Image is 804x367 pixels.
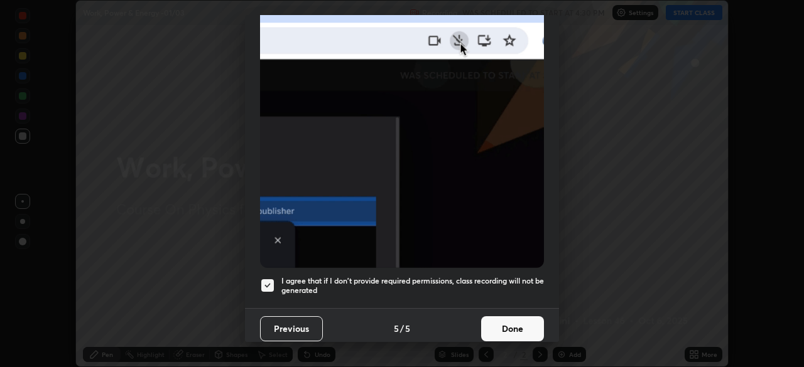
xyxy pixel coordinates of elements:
[400,322,404,335] h4: /
[405,322,410,335] h4: 5
[394,322,399,335] h4: 5
[481,316,544,341] button: Done
[260,316,323,341] button: Previous
[281,276,544,295] h5: I agree that if I don't provide required permissions, class recording will not be generated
